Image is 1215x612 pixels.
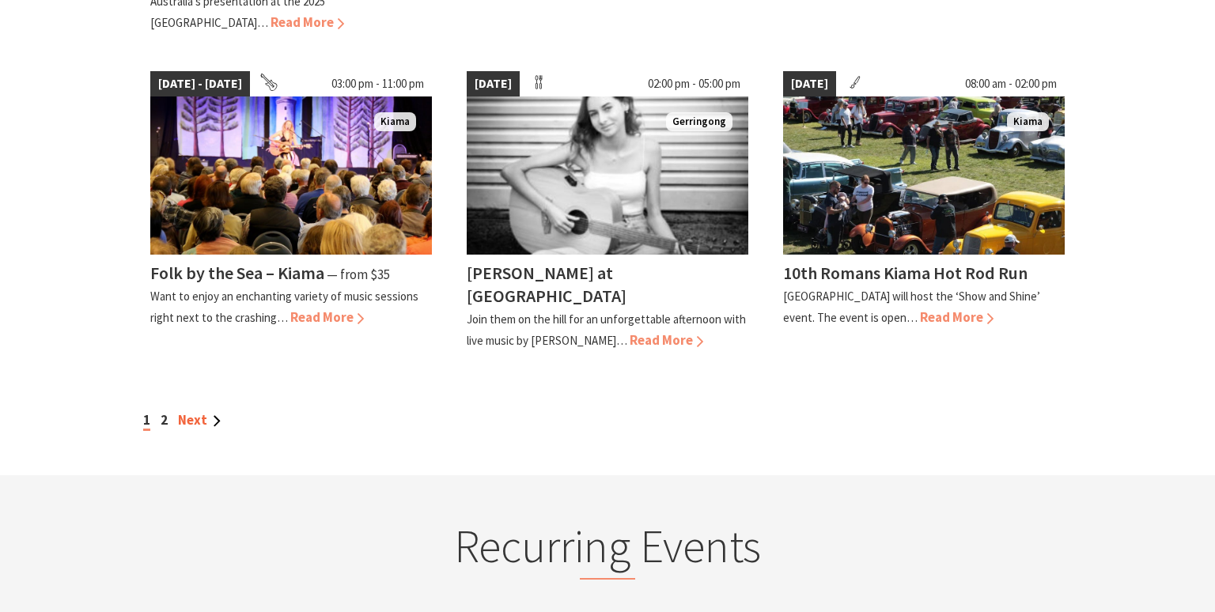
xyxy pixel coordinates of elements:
a: [DATE] 08:00 am - 02:00 pm Hot Rod Run Kiama Kiama 10th Romans Kiama Hot Rod Run [GEOGRAPHIC_DATA... [783,71,1065,351]
span: Read More [920,308,994,326]
a: 2 [161,411,168,429]
span: ⁠— from $35 [327,266,390,283]
span: Read More [290,308,364,326]
h4: [PERSON_NAME] at [GEOGRAPHIC_DATA] [467,262,626,307]
span: [DATE] - [DATE] [150,71,250,96]
img: Folk by the Sea - Showground Pavilion [150,96,432,255]
span: 02:00 pm - 05:00 pm [640,71,748,96]
h4: Folk by the Sea – Kiama [150,262,324,284]
p: Want to enjoy an enchanting variety of music sessions right next to the crashing… [150,289,418,325]
a: Next [178,411,221,429]
h2: Recurring Events [297,519,918,580]
span: Read More [630,331,703,349]
p: Join them on the hill for an unforgettable afternoon with live music by [PERSON_NAME]… [467,312,746,348]
img: Hot Rod Run Kiama [783,96,1065,255]
a: [DATE] 02:00 pm - 05:00 pm Tayah Larsen Gerringong [PERSON_NAME] at [GEOGRAPHIC_DATA] Join them o... [467,71,748,351]
span: 08:00 am - 02:00 pm [957,71,1065,96]
span: [DATE] [783,71,836,96]
span: 03:00 pm - 11:00 pm [324,71,432,96]
span: Read More [271,13,344,31]
img: Tayah Larsen [467,96,748,255]
span: Kiama [1007,112,1049,132]
a: [DATE] - [DATE] 03:00 pm - 11:00 pm Folk by the Sea - Showground Pavilion Kiama Folk by the Sea –... [150,71,432,351]
span: Gerringong [666,112,732,132]
span: [DATE] [467,71,520,96]
span: 1 [143,411,150,431]
p: [GEOGRAPHIC_DATA] will host the ‘Show and Shine’ event. The event is open… [783,289,1040,325]
span: Kiama [374,112,416,132]
h4: 10th Romans Kiama Hot Rod Run [783,262,1028,284]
